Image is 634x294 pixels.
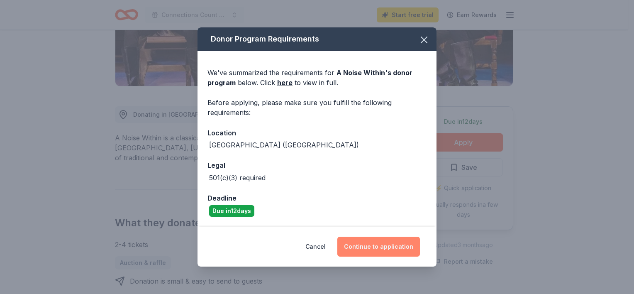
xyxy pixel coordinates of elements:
[209,205,254,217] div: Due in 12 days
[207,127,427,138] div: Location
[207,160,427,171] div: Legal
[337,237,420,257] button: Continue to application
[277,78,293,88] a: here
[209,173,266,183] div: 501(c)(3) required
[207,68,427,88] div: We've summarized the requirements for below. Click to view in full.
[207,193,427,203] div: Deadline
[198,27,436,51] div: Donor Program Requirements
[305,237,326,257] button: Cancel
[207,98,427,118] div: Before applying, please make sure you fulfill the following requirements:
[209,140,359,150] div: [GEOGRAPHIC_DATA] ([GEOGRAPHIC_DATA])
